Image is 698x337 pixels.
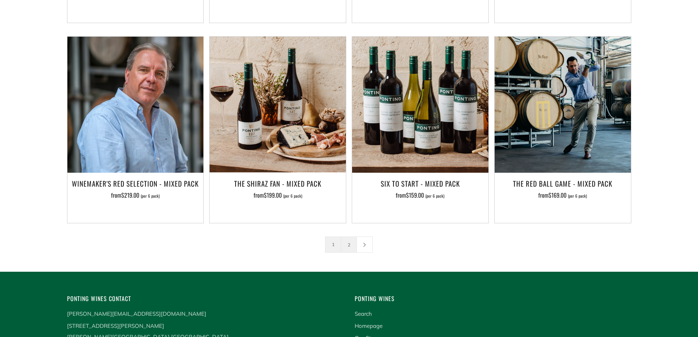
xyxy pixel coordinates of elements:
span: $169.00 [549,191,566,199]
h4: Ponting Wines [355,294,631,304]
h3: Winemaker's Red Selection - Mixed Pack [71,177,200,190]
span: (per 6 pack) [425,194,444,198]
a: [PERSON_NAME][EMAIL_ADDRESS][DOMAIN_NAME] [67,310,206,317]
span: (per 6 pack) [141,194,160,198]
a: The Red Ball Game - Mixed Pack from$169.00 (per 6 pack) [495,177,631,214]
a: 2 [341,237,357,252]
span: from [111,191,160,199]
h3: The Red Ball Game - Mixed Pack [498,177,627,190]
span: (per 6 pack) [568,194,587,198]
h4: Ponting Wines Contact [67,294,344,304]
span: $159.00 [406,191,424,199]
a: Search [355,310,372,317]
a: The Shiraz Fan - Mixed Pack from$199.00 (per 6 pack) [210,177,346,214]
span: $219.00 [121,191,139,199]
span: from [538,191,587,199]
h3: Six To Start - Mixed Pack [356,177,485,190]
span: from [254,191,302,199]
span: from [396,191,444,199]
span: 1 [325,237,341,253]
a: Winemaker's Red Selection - Mixed Pack from$219.00 (per 6 pack) [67,177,204,214]
span: (per 6 pack) [283,194,302,198]
h3: The Shiraz Fan - Mixed Pack [213,177,342,190]
a: Homepage [355,322,383,329]
a: Six To Start - Mixed Pack from$159.00 (per 6 pack) [352,177,488,214]
span: $199.00 [264,191,282,199]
